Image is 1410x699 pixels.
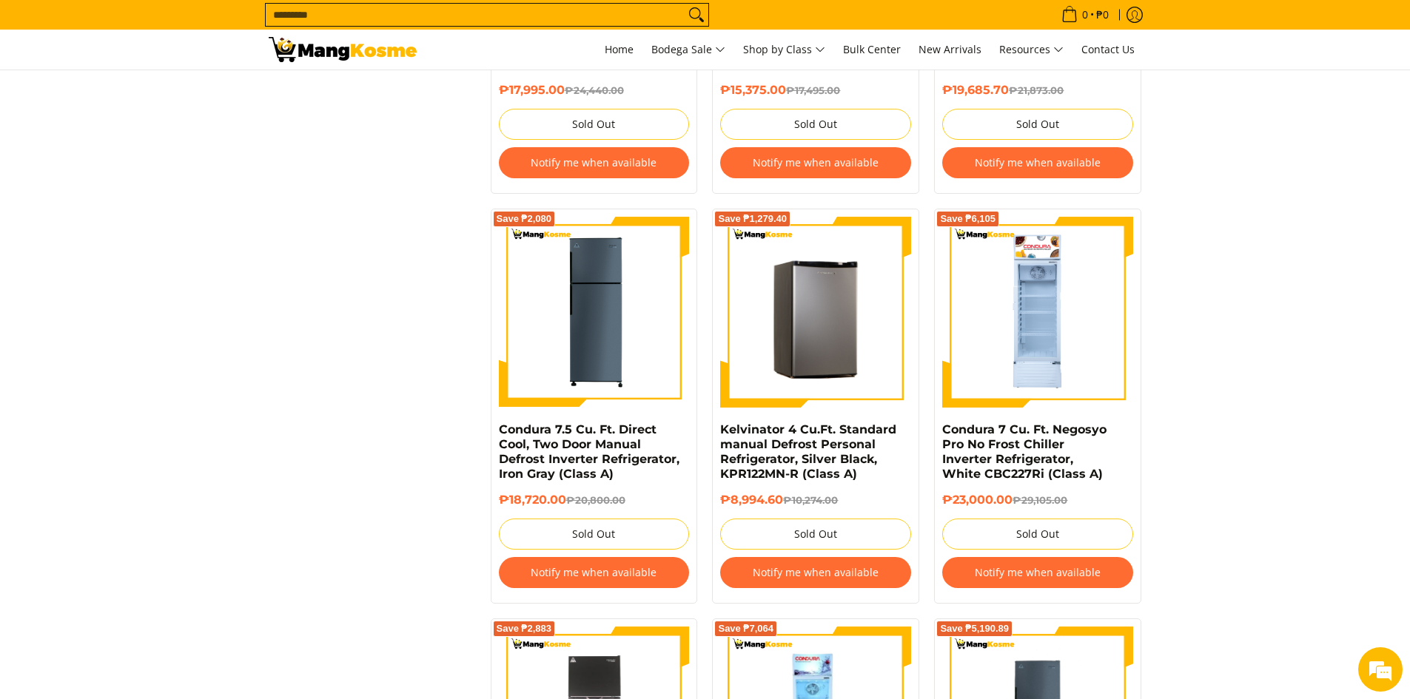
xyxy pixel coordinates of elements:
button: Search [685,4,708,26]
h6: ₱19,685.70 [942,83,1133,98]
span: Home [605,42,634,56]
del: ₱21,873.00 [1009,84,1064,96]
h6: ₱8,994.60 [720,493,911,507]
a: Bulk Center [836,30,908,70]
span: New Arrivals [919,42,981,56]
span: ₱0 [1094,10,1111,20]
span: Save ₱6,105 [940,215,996,223]
a: Home [597,30,641,70]
button: Sold Out [942,519,1133,550]
del: ₱10,274.00 [783,494,838,506]
span: 0 [1080,10,1090,20]
img: condura-direct-cool-7.5-cubic-feet-2-door-manual-defrost-inverter-ref-iron-gray-full-view-mang-kosme [499,217,690,408]
button: Notify me when available [720,557,911,588]
span: Save ₱7,064 [718,624,773,633]
del: ₱29,105.00 [1013,494,1067,506]
span: Contact Us [1081,42,1135,56]
span: Shop by Class [743,41,825,59]
span: Save ₱2,080 [497,215,552,223]
a: Condura 7 Cu. Ft. Negosyo Pro No Frost Chiller Inverter Refrigerator, White CBC227Ri (Class A) [942,422,1107,481]
div: Minimize live chat window [243,7,278,43]
a: Condura 7.5 Cu. Ft. Direct Cool, Two Door Manual Defrost Inverter Refrigerator, Iron Gray (Class A) [499,422,679,481]
a: New Arrivals [911,30,989,70]
del: ₱17,495.00 [786,84,840,96]
h6: ₱18,720.00 [499,493,690,507]
button: Notify me when available [942,147,1133,178]
img: Kelvinator 4 Cu.Ft. Standard manual Defrost Personal Refrigerator, Silver Black, KPR122MN-R (Clas... [720,217,911,408]
button: Sold Out [499,519,690,550]
a: Resources [992,30,1071,70]
button: Sold Out [720,109,911,140]
nav: Main Menu [432,30,1142,70]
h6: ₱17,995.00 [499,83,690,98]
span: Save ₱2,883 [497,624,552,633]
del: ₱24,440.00 [565,84,624,96]
button: Notify me when available [499,557,690,588]
del: ₱20,800.00 [566,494,625,506]
button: Notify me when available [499,147,690,178]
a: Contact Us [1074,30,1142,70]
span: We're online! [86,186,204,336]
h6: ₱23,000.00 [942,493,1133,507]
textarea: Type your message and hit 'Enter' [7,404,282,456]
button: Notify me when available [942,557,1133,588]
span: Bulk Center [843,42,901,56]
button: Sold Out [499,109,690,140]
div: Chat with us now [77,83,249,102]
span: Resources [999,41,1064,59]
img: Bodega Sale Refrigerator l Mang Kosme: Home Appliances Warehouse Sale [269,37,417,62]
a: Kelvinator 4 Cu.Ft. Standard manual Defrost Personal Refrigerator, Silver Black, KPR122MN-R (Clas... [720,422,896,481]
h6: ₱15,375.00 [720,83,911,98]
button: Sold Out [720,519,911,550]
img: Condura 7 Cu. Ft. Negosyo Pro No Frost Chiller Inverter Refrigerator, White CBC227Ri (Class A) [942,217,1133,408]
a: Shop by Class [736,30,833,70]
span: Bodega Sale [651,41,725,59]
button: Sold Out [942,109,1133,140]
span: • [1057,7,1113,23]
span: Save ₱1,279.40 [718,215,787,223]
span: Save ₱5,190.89 [940,624,1009,633]
a: Bodega Sale [644,30,733,70]
button: Notify me when available [720,147,911,178]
